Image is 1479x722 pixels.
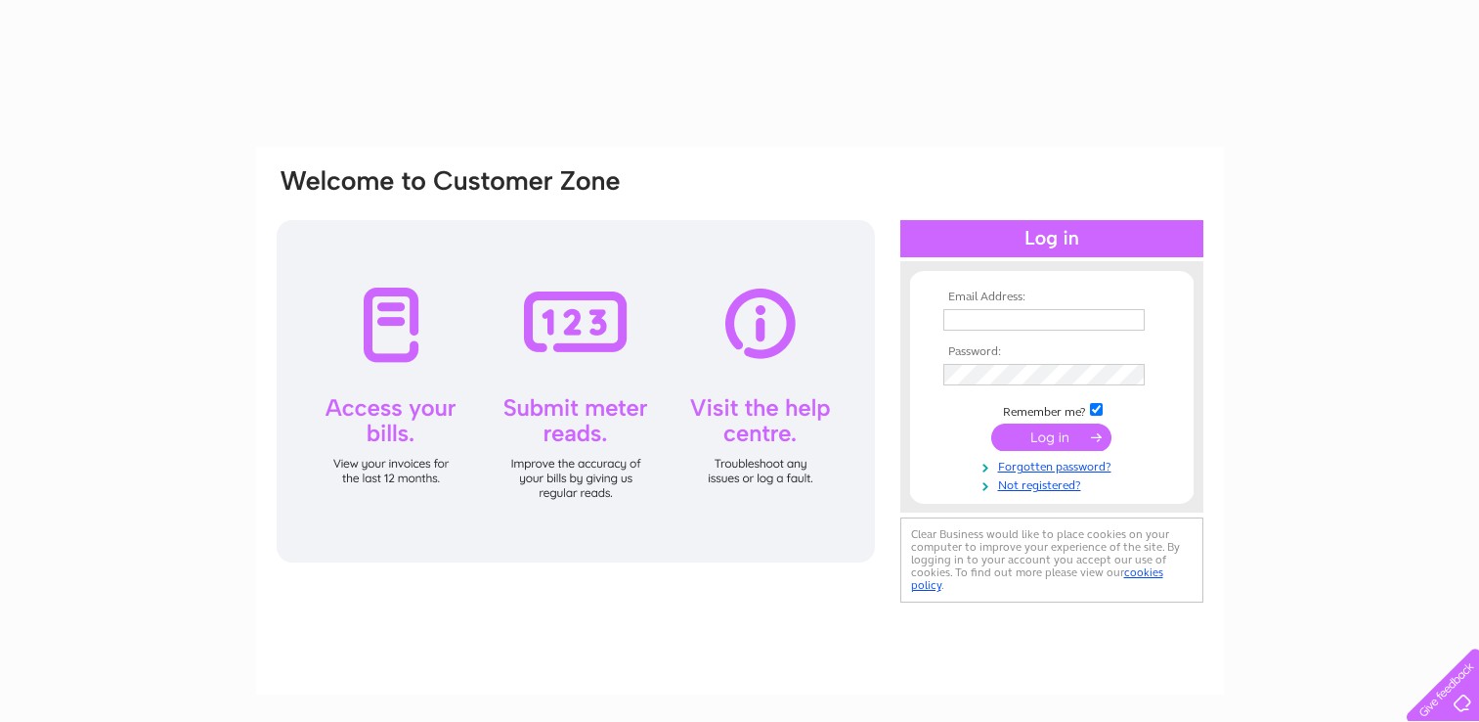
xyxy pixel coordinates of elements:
a: cookies policy [911,565,1163,592]
input: Submit [991,424,1111,451]
a: Forgotten password? [943,456,1165,474]
td: Remember me? [938,400,1165,420]
a: Not registered? [943,474,1165,493]
th: Email Address: [938,291,1165,304]
th: Password: [938,345,1165,359]
div: Clear Business would like to place cookies on your computer to improve your experience of the sit... [900,518,1203,603]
